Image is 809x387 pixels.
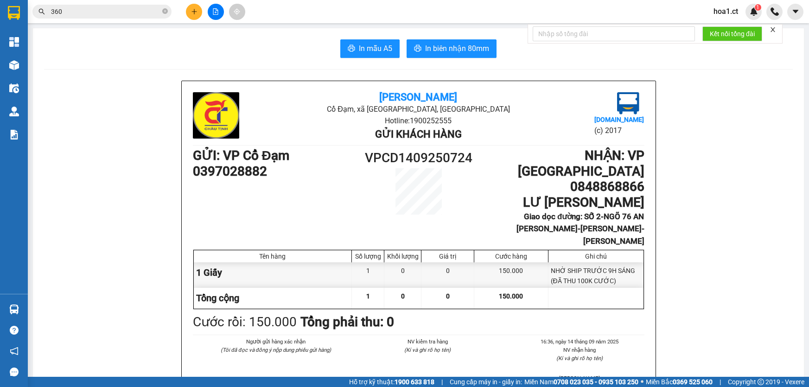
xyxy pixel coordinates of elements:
[641,380,643,384] span: ⚪️
[524,377,638,387] span: Miền Nam
[750,7,758,16] img: icon-new-feature
[359,43,392,54] span: In mẫu A5
[162,7,168,16] span: close-circle
[551,253,641,260] div: Ghi chú
[401,292,405,300] span: 0
[515,374,644,382] li: [PERSON_NAME]
[194,262,352,288] div: 1 Giấy
[706,6,745,17] span: hoa1.ct
[211,337,341,346] li: Người gửi hàng xác nhận
[229,4,245,20] button: aim
[268,103,569,115] li: Cổ Đạm, xã [GEOGRAPHIC_DATA], [GEOGRAPHIC_DATA]
[516,212,644,246] b: Giao dọc đường: SỐ 2-NGÕ 76 AN [PERSON_NAME]-[PERSON_NAME]-[PERSON_NAME]
[395,378,434,386] strong: 1900 633 818
[379,91,457,103] b: [PERSON_NAME]
[363,337,492,346] li: NV kiểm tra hàng
[362,148,475,168] h1: VPCD1409250724
[441,377,443,387] span: |
[756,4,759,11] span: 1
[221,347,331,353] i: (Tôi đã đọc và đồng ý nộp dung phiếu gửi hàng)
[646,377,713,387] span: Miền Bắc
[193,92,239,139] img: logo.jpg
[375,128,462,140] b: Gửi khách hàng
[673,378,713,386] strong: 0369 525 060
[758,379,764,385] span: copyright
[10,368,19,376] span: message
[10,326,19,335] span: question-circle
[212,8,219,15] span: file-add
[193,312,297,332] div: Cước rồi : 150.000
[193,148,289,163] b: GỬI : VP Cổ Đạm
[9,130,19,140] img: solution-icon
[38,8,45,15] span: search
[533,26,695,41] input: Nhập số tổng đài
[771,7,779,16] img: phone-icon
[349,377,434,387] span: Hỗ trợ kỹ thuật:
[515,346,644,354] li: NV nhận hàng
[208,4,224,20] button: file-add
[162,8,168,14] span: close-circle
[446,292,450,300] span: 0
[450,377,522,387] span: Cung cấp máy in - giấy in:
[234,8,240,15] span: aim
[9,305,19,314] img: warehouse-icon
[787,4,803,20] button: caret-down
[710,29,755,39] span: Kết nối tổng đài
[499,292,523,300] span: 150.000
[366,292,370,300] span: 1
[475,179,644,195] h1: 0848868866
[617,92,639,114] img: logo.jpg
[594,125,644,136] li: (c) 2017
[404,347,451,353] i: (Kí và ghi rõ họ tên)
[9,60,19,70] img: warehouse-icon
[196,292,239,304] span: Tổng cộng
[594,116,644,123] b: [DOMAIN_NAME]
[340,39,400,58] button: printerIn mẫu A5
[474,262,548,288] div: 150.000
[702,26,762,41] button: Kết nối tổng đài
[424,253,471,260] div: Giá trị
[421,262,474,288] div: 0
[387,253,419,260] div: Khối lượng
[8,6,20,20] img: logo-vxr
[193,164,362,179] h1: 0397028882
[352,262,384,288] div: 1
[407,39,497,58] button: printerIn biên nhận 80mm
[414,44,421,53] span: printer
[770,26,776,33] span: close
[9,37,19,47] img: dashboard-icon
[425,43,489,54] span: In biên nhận 80mm
[755,4,761,11] sup: 1
[554,378,638,386] strong: 0708 023 035 - 0935 103 250
[300,314,394,330] b: Tổng phải thu: 0
[191,8,197,15] span: plus
[9,107,19,116] img: warehouse-icon
[556,355,603,362] i: (Kí và ghi rõ họ tên)
[268,115,569,127] li: Hotline: 1900252555
[384,262,421,288] div: 0
[51,6,160,17] input: Tìm tên, số ĐT hoặc mã đơn
[548,262,643,288] div: NHỜ SHIP TRƯỚC 9H SÁNG (ĐÃ THU 100K CƯỚC)
[791,7,800,16] span: caret-down
[9,83,19,93] img: warehouse-icon
[515,337,644,346] li: 16:36, ngày 14 tháng 09 năm 2025
[348,44,355,53] span: printer
[354,253,382,260] div: Số lượng
[186,4,202,20] button: plus
[196,253,350,260] div: Tên hàng
[477,253,545,260] div: Cước hàng
[10,347,19,355] span: notification
[720,377,721,387] span: |
[475,195,644,210] h1: LƯ [PERSON_NAME]
[518,148,644,179] b: NHẬN : VP [GEOGRAPHIC_DATA]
